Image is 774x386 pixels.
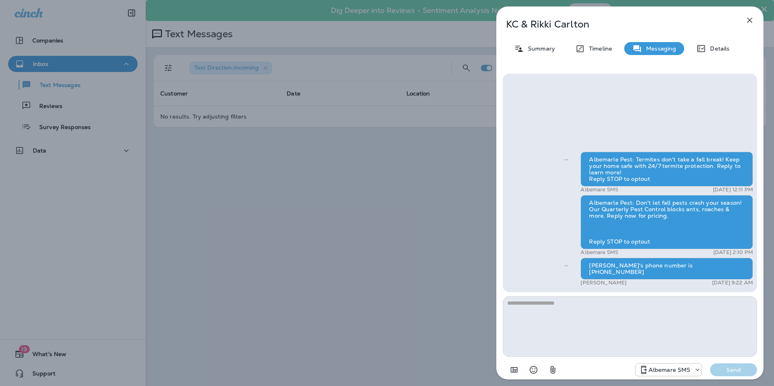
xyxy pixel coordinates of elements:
[713,187,753,193] p: [DATE] 12:11 PM
[580,249,618,256] p: Albemare SMS
[580,152,753,187] div: Albemarle Pest: Termites don't take a fall break! Keep your home safe with 24/7 termite protectio...
[649,367,691,373] p: Albemare SMS
[564,261,568,269] span: Sent
[706,45,729,52] p: Details
[713,249,753,256] p: [DATE] 2:10 PM
[525,362,542,378] button: Select an emoji
[524,45,555,52] p: Summary
[564,155,568,163] span: Sent
[506,19,727,30] p: KC & Rikki Carlton
[506,362,522,378] button: Add in a premade template
[712,280,753,286] p: [DATE] 9:22 AM
[580,258,753,280] div: [PERSON_NAME]'s phone number is [PHONE_NUMBER]
[580,280,627,286] p: [PERSON_NAME]
[585,45,612,52] p: Timeline
[580,187,618,193] p: Albemare SMS
[636,365,702,375] div: +1 (252) 600-3555
[642,45,676,52] p: Messaging
[580,195,753,249] div: Albemarle Pest: Don't let fall pests crash your season! Our Quarterly Pest Control blocks ants, r...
